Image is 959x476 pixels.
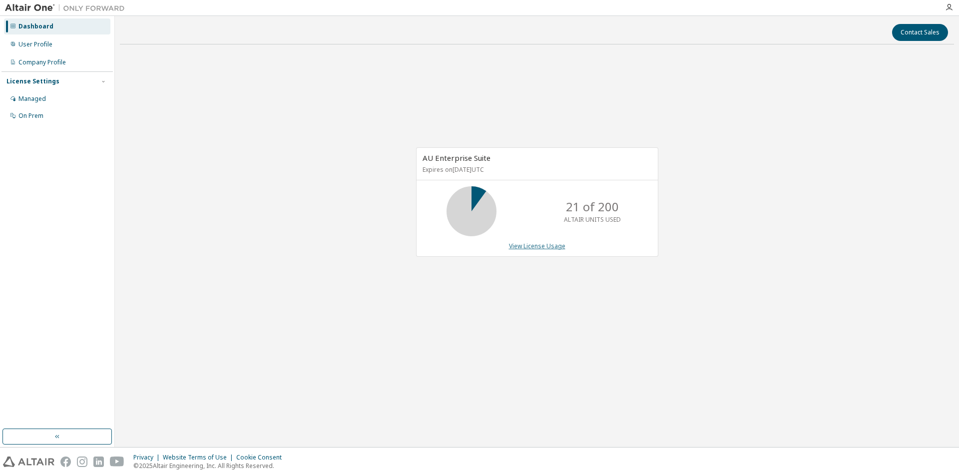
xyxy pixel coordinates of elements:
[18,112,43,120] div: On Prem
[236,454,288,462] div: Cookie Consent
[3,457,54,467] img: altair_logo.svg
[509,242,565,250] a: View License Usage
[423,165,649,174] p: Expires on [DATE] UTC
[18,40,52,48] div: User Profile
[110,457,124,467] img: youtube.svg
[163,454,236,462] div: Website Terms of Use
[133,454,163,462] div: Privacy
[5,3,130,13] img: Altair One
[566,198,619,215] p: 21 of 200
[18,58,66,66] div: Company Profile
[18,22,53,30] div: Dashboard
[18,95,46,103] div: Managed
[93,457,104,467] img: linkedin.svg
[564,215,621,224] p: ALTAIR UNITS USED
[423,153,490,163] span: AU Enterprise Suite
[133,462,288,470] p: © 2025 Altair Engineering, Inc. All Rights Reserved.
[892,24,948,41] button: Contact Sales
[6,77,59,85] div: License Settings
[60,457,71,467] img: facebook.svg
[77,457,87,467] img: instagram.svg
